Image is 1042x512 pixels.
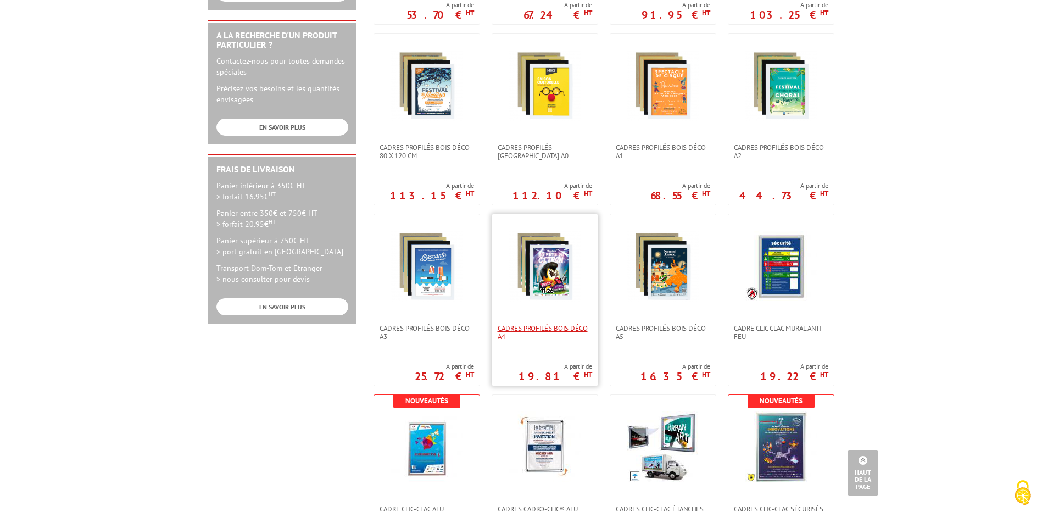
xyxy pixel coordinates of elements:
sup: HT [269,218,276,225]
span: Cadres Profilés Bois Déco A2 [734,143,828,160]
a: Cadres Profilés [GEOGRAPHIC_DATA] A0 [492,143,598,160]
p: 113.15 € [390,192,474,199]
img: Cadre Clic-Clac Alu affiches tous formats [391,411,463,483]
a: EN SAVOIR PLUS [216,119,348,136]
span: A partir de [642,1,710,9]
sup: HT [820,189,828,198]
p: 19.81 € [519,373,592,380]
sup: HT [820,370,828,379]
p: 44.73 € [739,192,828,199]
b: Nouveautés [760,396,803,405]
span: > forfait 16.95€ [216,192,276,202]
a: Cadres Profilés Bois Déco 80 x 120 cm [374,143,480,160]
p: Précisez vos besoins et les quantités envisagées [216,83,348,105]
a: Cadres Profilés Bois Déco A3 [374,324,480,341]
img: Cadres Profilés Bois Déco 80 x 120 cm [391,50,463,121]
img: Cookies (fenêtre modale) [1009,479,1037,507]
a: Cadre CLIC CLAC Mural ANTI-FEU [728,324,834,341]
img: Cadres Clic-Clac Sécurisés Tous formats [745,411,817,483]
img: Cadres Profilés Bois Déco A3 [391,231,463,302]
sup: HT [269,190,276,198]
span: > forfait 20.95€ [216,219,276,229]
sup: HT [702,8,710,18]
span: A partir de [650,181,710,190]
span: Cadres Profilés Bois Déco A5 [616,324,710,341]
span: A partir de [512,181,592,190]
sup: HT [820,8,828,18]
sup: HT [466,370,474,379]
sup: HT [702,189,710,198]
p: 67.24 € [523,12,592,18]
p: 25.72 € [415,373,474,380]
a: Haut de la page [848,450,878,496]
img: Cadre CLIC CLAC Mural ANTI-FEU [745,231,817,302]
p: 68.55 € [650,192,710,199]
span: A partir de [415,362,474,371]
sup: HT [466,189,474,198]
h2: A la recherche d'un produit particulier ? [216,31,348,50]
span: > nous consulter pour devis [216,274,310,284]
span: Cadres Profilés Bois Déco 80 x 120 cm [380,143,474,160]
p: 112.10 € [512,192,592,199]
sup: HT [702,370,710,379]
span: Cadres Profilés [GEOGRAPHIC_DATA] A0 [498,143,592,160]
img: Cadres Profilés Bois Déco A4 [509,231,581,302]
span: Cadre CLIC CLAC Mural ANTI-FEU [734,324,828,341]
p: 16.35 € [640,373,710,380]
span: A partir de [406,1,474,9]
sup: HT [584,8,592,18]
p: Contactez-nous pour toutes demandes spéciales [216,55,348,77]
a: Cadres Profilés Bois Déco A4 [492,324,598,341]
p: 91.95 € [642,12,710,18]
span: A partir de [523,1,592,9]
span: A partir de [390,181,474,190]
img: Cadres Profilés Bois Déco A1 [627,50,699,121]
img: Cadres Profilés Bois Déco A2 [745,50,817,121]
button: Cookies (fenêtre modale) [1004,475,1042,512]
p: 103.25 € [750,12,828,18]
p: 19.22 € [760,373,828,380]
span: A partir de [739,181,828,190]
span: A partir de [519,362,592,371]
a: Cadres Profilés Bois Déco A5 [610,324,716,341]
sup: HT [466,8,474,18]
span: Cadres Profilés Bois Déco A1 [616,143,710,160]
span: A partir de [640,362,710,371]
img: Cadres Profilés Bois Déco A5 [627,231,699,302]
span: A partir de [760,362,828,371]
h2: Frais de Livraison [216,165,348,175]
sup: HT [584,370,592,379]
p: Panier entre 350€ et 750€ HT [216,208,348,230]
span: Cadres Profilés Bois Déco A3 [380,324,474,341]
img: Cadres Clic-Clac Étanches Sécurisés du A3 au 120 x 160 cm [627,411,699,483]
span: A partir de [750,1,828,9]
p: Transport Dom-Tom et Etranger [216,263,348,285]
a: Cadres Profilés Bois Déco A2 [728,143,834,160]
span: Cadres Profilés Bois Déco A4 [498,324,592,341]
a: Cadres Profilés Bois Déco A1 [610,143,716,160]
span: > port gratuit en [GEOGRAPHIC_DATA] [216,247,343,257]
img: Cadres Profilés Bois Déco A0 [509,50,581,121]
sup: HT [584,189,592,198]
p: Panier supérieur à 750€ HT [216,235,348,257]
p: Panier inférieur à 350€ HT [216,180,348,202]
p: 53.70 € [406,12,474,18]
b: Nouveautés [405,396,448,405]
img: Cadres Cadro-Clic® Alu coins chromés tous formats affiches [509,411,581,483]
a: EN SAVOIR PLUS [216,298,348,315]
